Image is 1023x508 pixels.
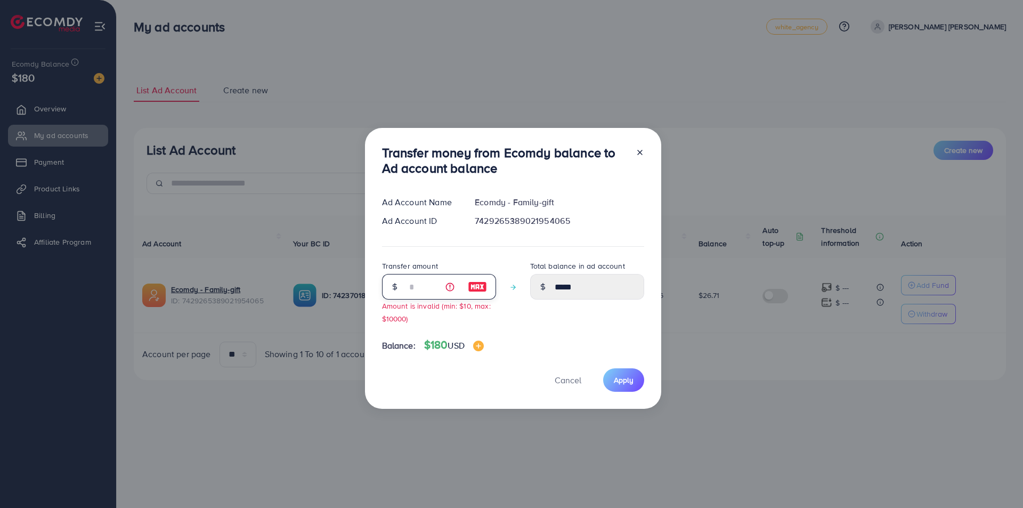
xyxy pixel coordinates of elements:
span: Cancel [555,374,581,386]
label: Total balance in ad account [530,261,625,271]
div: Ecomdy - Family-gift [466,196,652,208]
span: USD [448,340,464,351]
button: Cancel [541,368,595,391]
div: Ad Account Name [374,196,467,208]
label: Transfer amount [382,261,438,271]
h4: $180 [424,338,484,352]
div: Ad Account ID [374,215,467,227]
span: Apply [614,375,634,385]
small: Amount is invalid (min: $10, max: $10000) [382,301,491,323]
h3: Transfer money from Ecomdy balance to Ad account balance [382,145,627,176]
iframe: Chat [978,460,1015,500]
img: image [473,341,484,351]
span: Balance: [382,340,416,352]
div: 7429265389021954065 [466,215,652,227]
button: Apply [603,368,644,391]
img: image [468,280,487,293]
